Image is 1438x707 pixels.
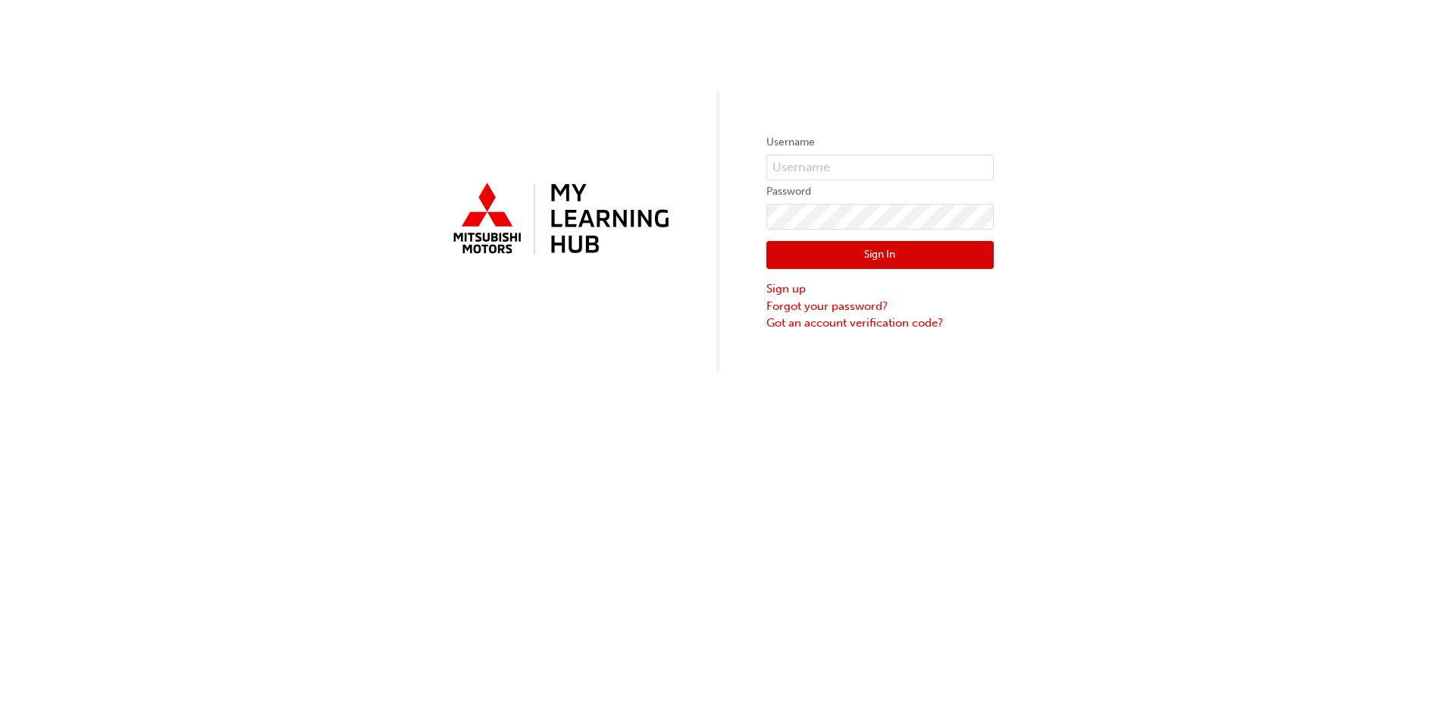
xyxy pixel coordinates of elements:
input: Username [766,155,994,180]
a: Got an account verification code? [766,314,994,332]
label: Username [766,133,994,152]
img: mmal [445,177,672,263]
a: Sign up [766,280,994,298]
a: Forgot your password? [766,298,994,315]
button: Sign In [766,241,994,270]
label: Password [766,183,994,201]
